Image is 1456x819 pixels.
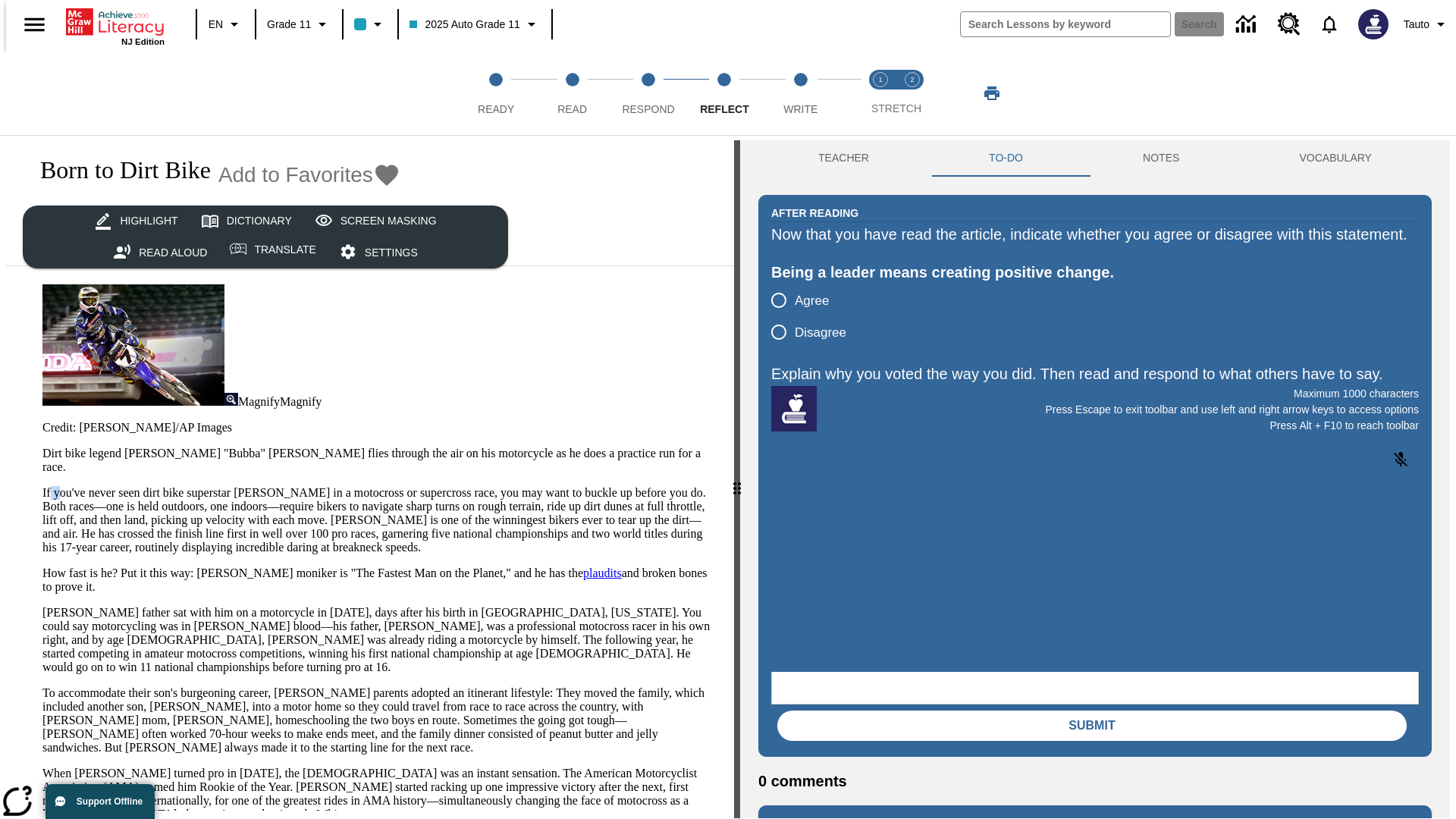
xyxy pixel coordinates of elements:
button: Read Aloud [102,237,218,268]
span: NJ Edition [121,37,165,46]
body: Explain why you voted the way you did. Maximum 1000 characters Press Alt + F10 to reach toolbar P... [6,12,221,26]
div: poll [771,284,858,348]
button: Settings [328,237,429,268]
span: STRETCH [871,102,921,115]
div: Read Aloud [139,243,207,262]
button: Profile/Settings [1398,11,1456,38]
div: Instructional Panel Tabs [758,140,1432,177]
a: Resource Center, Will open in new tab [1269,4,1310,45]
span: EN [209,17,223,33]
div: Being a leader means creating positive change. [771,260,1419,284]
button: NOTES [1083,140,1239,177]
button: Print [968,80,1016,107]
p: Maximum 1000 characters [771,386,1419,402]
div: Highlight [120,212,177,231]
p: Explain why you voted the way you did. Then read and respond to what others have to say. [771,362,1419,386]
div: reading [6,140,734,811]
img: Avatar [1358,9,1389,39]
img: Magnify [224,393,238,406]
a: plaudits [583,566,622,579]
button: Class color is light blue. Change class color [348,11,393,38]
div: split button [23,206,508,268]
button: Ready step 1 of 5 [452,52,540,135]
p: How fast is he? Put it this way: [PERSON_NAME] moniker is "The Fastest Man on the Planet," and he... [42,566,716,594]
span: Support Offline [77,796,143,807]
button: Reflect step 4 of 5 [680,52,768,135]
button: Screen Masking [303,206,448,237]
input: search field [961,12,1170,36]
button: Select a new avatar [1349,5,1398,44]
div: activity [740,140,1450,818]
div: Home [66,5,165,46]
span: Write [783,103,817,115]
span: Respond [622,103,674,115]
button: Submit [777,711,1407,741]
span: Disagree [795,323,846,343]
button: Stretch Respond step 2 of 2 [890,52,934,135]
span: Magnify [280,395,322,408]
button: Class: 2025 Auto Grade 11, Select your class [403,11,546,38]
span: Add to Favorites [218,163,373,187]
p: Now that you have read the article, indicate whether you agree or disagree with this statement. [771,222,1419,246]
div: Dictionary [227,212,292,231]
img: translateIcon.svg [230,243,246,256]
a: Data Center [1227,4,1269,45]
button: Dictionary [190,206,303,237]
h1: Born to Dirt Bike [24,156,211,184]
button: Click to activate and allow voice recognition [1382,441,1419,478]
span: Read [557,103,587,115]
button: Stretch Read step 1 of 2 [858,52,902,135]
button: Grade: Grade 11, Select a grade [261,11,337,38]
button: Respond step 3 of 5 [604,52,692,135]
span: Magnify [238,395,280,408]
p: If you've never seen dirt bike superstar [PERSON_NAME] in a motocross or supercross race, you may... [42,486,716,554]
p: Press Escape to exit toolbar and use left and right arrow keys to access options [771,402,1419,418]
button: Write step 5 of 5 [757,52,845,135]
text: 2 [910,76,914,83]
button: Highlight [83,206,189,237]
span: Agree [795,291,829,311]
p: Dirt bike legend [PERSON_NAME] "Bubba" [PERSON_NAME] flies through the air on his motorcycle as h... [42,447,716,474]
div: Settings [365,243,418,262]
span: Ready [478,103,514,115]
button: Open side menu [12,2,57,47]
p: [PERSON_NAME] father sat with him on a motorcycle in [DATE], days after his birth in [GEOGRAPHIC_... [42,606,716,674]
text: 1 [878,76,882,83]
div: Screen Masking [340,212,437,231]
p: Press Alt + F10 to reach toolbar [771,418,1419,434]
button: VOCABULARY [1239,140,1432,177]
img: Motocross racer James Stewart flies through the air on his dirt bike. [42,284,224,406]
span: Grade 11 [267,17,311,33]
button: TO-DO [929,140,1083,177]
h2: After Reading [771,205,858,221]
p: Credit: [PERSON_NAME]/AP Images [42,421,716,435]
button: Read step 2 of 5 [528,52,616,135]
span: Reflect [700,103,749,115]
button: Translate [218,237,327,263]
button: Teacher [758,140,929,177]
div: Press Enter or Spacebar and then press right and left arrow keys to move the slider [734,140,740,818]
a: Notifications [1310,5,1349,44]
h2: 0 comments [758,772,1432,790]
button: Language: EN, Select a language [202,11,250,38]
button: Support Offline [45,784,155,819]
span: 2025 Auto Grade 11 [409,17,519,33]
button: Add to Favorites - Born to Dirt Bike [218,162,400,188]
p: To accommodate their son's burgeoning career, [PERSON_NAME] parents adopted an itinerant lifestyl... [42,686,716,755]
span: Tauto [1404,17,1429,33]
div: Translate [254,240,315,259]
